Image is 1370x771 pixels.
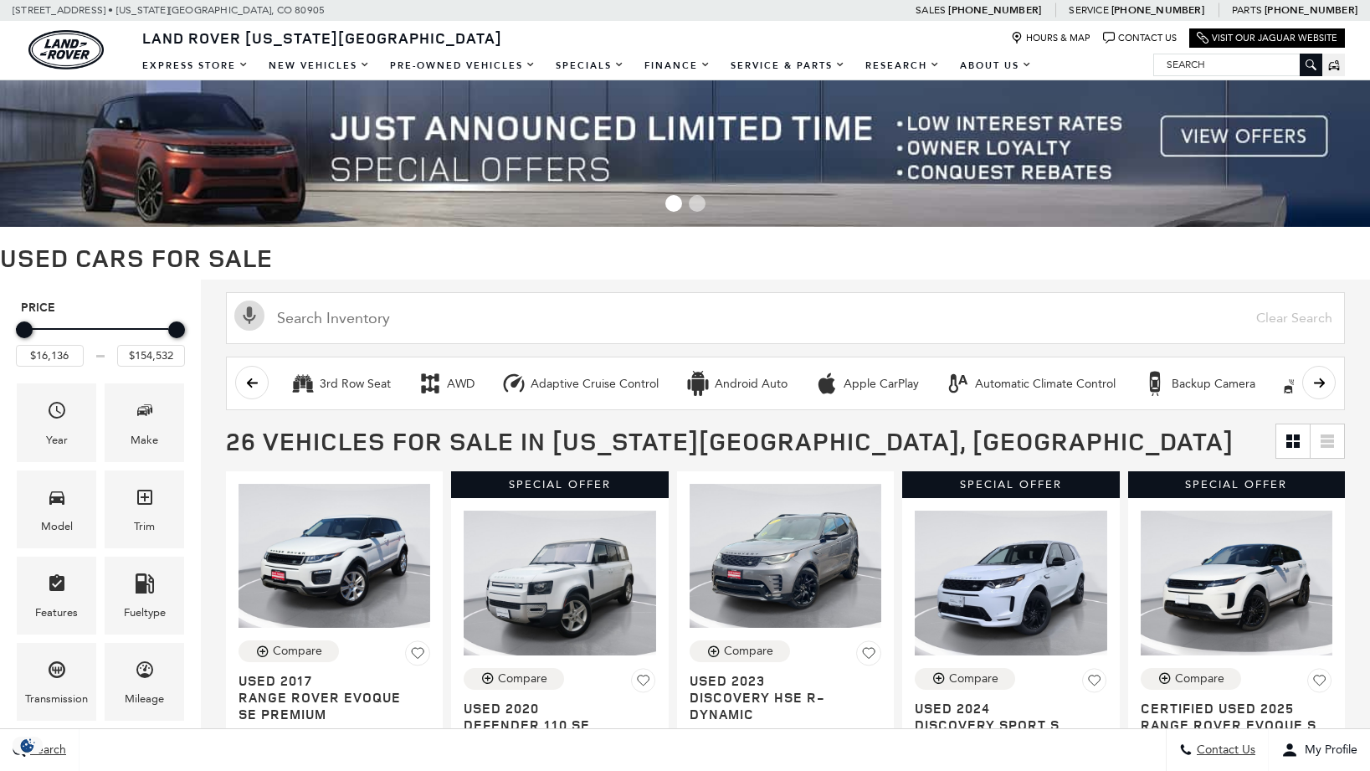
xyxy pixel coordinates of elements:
[1172,377,1255,392] div: Backup Camera
[35,604,78,622] div: Features
[239,484,430,628] img: 2017 Land Rover Range Rover Evoque SE Premium
[25,690,88,708] div: Transmission
[948,3,1041,17] a: [PHONE_NUMBER]
[447,377,475,392] div: AWD
[1154,54,1321,75] input: Search
[916,4,946,16] span: Sales
[464,668,564,690] button: Compare Vehicle
[16,345,84,367] input: Minimum
[1307,668,1332,700] button: Save Vehicle
[715,377,788,392] div: Android Auto
[105,643,184,721] div: MileageMileage
[17,470,96,548] div: ModelModel
[239,689,418,722] span: Range Rover Evoque SE Premium
[117,345,185,367] input: Maximum
[235,366,269,399] button: scroll left
[975,377,1116,392] div: Automatic Climate Control
[689,195,706,212] span: Go to slide 2
[676,366,797,401] button: Android AutoAndroid Auto
[125,690,164,708] div: Mileage
[8,737,47,754] img: Opt-Out Icon
[418,371,443,396] div: AWD
[1141,511,1332,655] img: 2025 Land Rover Range Rover Evoque S
[1069,4,1108,16] span: Service
[1298,743,1357,758] span: My Profile
[464,700,643,717] span: Used 2020
[135,483,155,517] span: Trim
[105,470,184,548] div: TrimTrim
[168,321,185,338] div: Maximum Price
[634,51,721,80] a: Finance
[47,569,67,604] span: Features
[451,471,668,498] div: Special Offer
[46,431,68,450] div: Year
[17,383,96,461] div: YearYear
[1302,366,1336,399] button: scroll right
[135,569,155,604] span: Fueltype
[690,640,790,662] button: Compare Vehicle
[949,671,998,686] div: Compare
[498,671,547,686] div: Compare
[47,655,67,690] span: Transmission
[132,51,1042,80] nav: Main Navigation
[1103,32,1177,44] a: Contact Us
[13,4,325,16] a: [STREET_ADDRESS] • [US_STATE][GEOGRAPHIC_DATA], CO 80905
[1141,700,1320,717] span: Certified Used 2025
[239,640,339,662] button: Compare Vehicle
[380,51,546,80] a: Pre-Owned Vehicles
[805,366,928,401] button: Apple CarPlayApple CarPlay
[226,424,1234,458] span: 26 Vehicles for Sale in [US_STATE][GEOGRAPHIC_DATA], [GEOGRAPHIC_DATA]
[290,371,316,396] div: 3rd Row Seat
[134,517,155,536] div: Trim
[1141,668,1241,690] button: Compare Vehicle
[464,717,643,733] span: Defender 110 SE
[915,700,1106,733] a: Used 2024Discovery Sport S
[239,672,430,722] a: Used 2017Range Rover Evoque SE Premium
[132,28,512,48] a: Land Rover [US_STATE][GEOGRAPHIC_DATA]
[902,471,1119,498] div: Special Offer
[17,557,96,635] div: FeaturesFeatures
[844,377,919,392] div: Apple CarPlay
[1193,743,1255,758] span: Contact Us
[915,700,1094,717] span: Used 2024
[685,371,711,396] div: Android Auto
[814,371,839,396] div: Apple CarPlay
[281,366,400,401] button: 3rd Row Seat3rd Row Seat
[1142,371,1167,396] div: Backup Camera
[259,51,380,80] a: New Vehicles
[1141,717,1320,733] span: Range Rover Evoque S
[273,644,322,659] div: Compare
[531,377,659,392] div: Adaptive Cruise Control
[1232,4,1262,16] span: Parts
[1133,366,1265,401] button: Backup CameraBackup Camera
[1111,3,1204,17] a: [PHONE_NUMBER]
[856,640,881,672] button: Save Vehicle
[47,483,67,517] span: Model
[915,717,1094,733] span: Discovery Sport S
[464,700,655,733] a: Used 2020Defender 110 SE
[690,672,881,722] a: Used 2023Discovery HSE R-Dynamic
[405,640,430,672] button: Save Vehicle
[135,655,155,690] span: Mileage
[464,511,655,655] img: 2020 Land Rover Defender 110 SE
[1011,32,1090,44] a: Hours & Map
[1128,471,1345,498] div: Special Offer
[1269,729,1370,771] button: Open user profile menu
[226,292,1345,344] input: Search Inventory
[1141,700,1332,733] a: Certified Used 2025Range Rover Evoque S
[946,371,971,396] div: Automatic Climate Control
[105,383,184,461] div: MakeMake
[1082,668,1107,700] button: Save Vehicle
[915,511,1106,655] img: 2024 Land Rover Discovery Sport S
[41,517,73,536] div: Model
[320,377,391,392] div: 3rd Row Seat
[690,689,869,722] span: Discovery HSE R-Dynamic
[936,366,1125,401] button: Automatic Climate ControlAutomatic Climate Control
[690,484,881,628] img: 2023 Land Rover Discovery HSE R-Dynamic
[724,644,773,659] div: Compare
[492,366,668,401] button: Adaptive Cruise ControlAdaptive Cruise Control
[631,668,656,700] button: Save Vehicle
[1282,371,1307,396] div: Blind Spot Monitor
[1197,32,1337,44] a: Visit Our Jaguar Website
[47,396,67,430] span: Year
